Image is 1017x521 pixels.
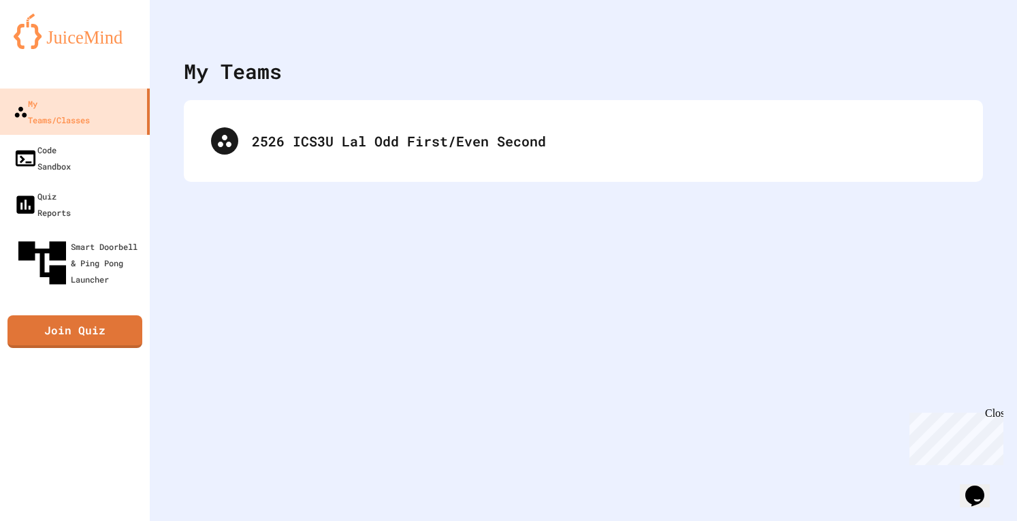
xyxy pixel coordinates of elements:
div: Code Sandbox [14,142,71,174]
div: 2526 ICS3U Lal Odd First/Even Second [197,114,969,168]
div: Chat with us now!Close [5,5,94,86]
iframe: chat widget [904,407,1003,465]
iframe: chat widget [960,467,1003,507]
a: Join Quiz [7,315,142,348]
div: My Teams [184,56,282,86]
div: Smart Doorbell & Ping Pong Launcher [14,234,144,291]
div: Quiz Reports [14,188,71,221]
div: 2526 ICS3U Lal Odd First/Even Second [252,131,956,151]
img: logo-orange.svg [14,14,136,49]
div: My Teams/Classes [14,95,90,128]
